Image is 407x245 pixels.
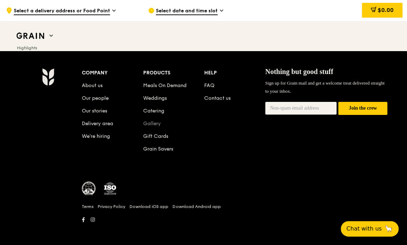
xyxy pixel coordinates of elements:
[129,204,168,209] a: Download iOS app
[82,82,103,88] a: About us
[341,221,399,237] button: Chat with us🦙
[82,108,107,114] a: Our stories
[14,30,47,42] img: Grain web logo
[143,68,204,78] div: Products
[82,182,96,196] img: MUIS Halal Certified
[265,102,337,115] input: Non-spam email address
[338,102,387,115] button: Join the crew
[172,204,220,209] a: Download Android app
[265,68,333,75] span: Nothing but good stuff
[103,182,117,196] img: ISO Certified
[82,68,143,78] div: Company
[143,82,186,88] a: Meals On Demand
[346,225,382,233] span: Chat with us
[42,68,54,86] img: Grain
[378,7,394,13] span: $0.00
[14,7,110,15] span: Select a delivery address or Food Point
[204,95,231,101] a: Contact us
[143,133,168,139] a: Gift Cards
[265,80,384,93] span: Sign up for Grain mail and get a welcome treat delivered straight to your inbox.
[17,45,37,50] span: Highlights
[82,121,113,127] a: Delivery area
[98,204,125,209] a: Privacy Policy
[82,95,109,101] a: Our people
[143,121,160,127] a: Gallery
[204,68,265,78] div: Help
[156,7,218,15] span: Select date and time slot
[143,108,164,114] a: Catering
[143,95,166,101] a: Weddings
[384,225,393,233] span: 🦙
[143,146,173,152] a: Grain Savers
[82,133,110,139] a: We’re hiring
[17,225,390,230] h6: Revision
[204,82,214,88] a: FAQ
[82,204,93,209] a: Terms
